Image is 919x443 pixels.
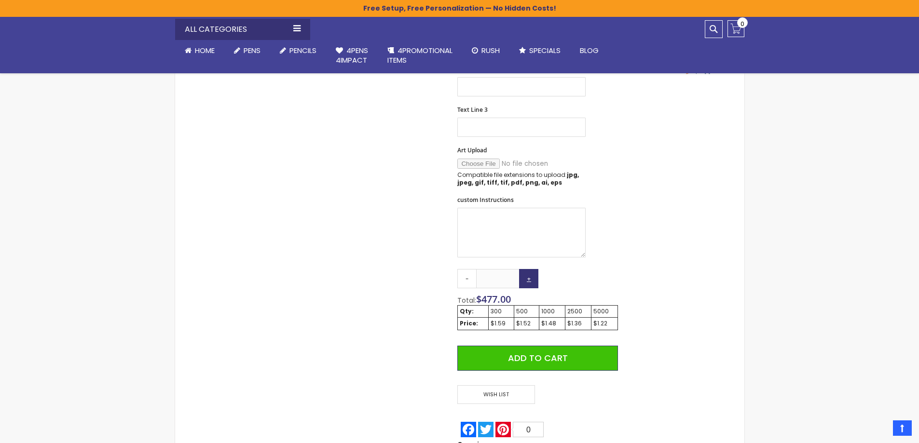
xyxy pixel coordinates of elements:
span: 4Pens 4impact [336,45,368,65]
span: $ [476,293,511,306]
a: + [519,269,538,288]
div: 500 [516,308,537,315]
span: Pencils [289,45,316,55]
span: Blog [580,45,599,55]
span: 0 [526,426,531,434]
span: 477.00 [481,293,511,306]
a: Pinterest0 [494,422,545,437]
div: $1.22 [593,320,616,327]
div: All Categories [175,19,310,40]
a: Home [175,40,224,61]
a: Pens [224,40,270,61]
strong: Qty: [460,307,474,315]
a: 4pens.com certificate URL [642,69,734,78]
a: Rush [462,40,509,61]
span: Total: [457,295,476,305]
a: 0 [727,20,744,37]
div: 300 [491,308,512,315]
a: Specials [509,40,570,61]
div: 2500 [567,308,589,315]
a: Blog [570,40,608,61]
a: - [457,269,477,288]
a: Pencils [270,40,326,61]
div: $1.36 [567,320,589,327]
strong: jpg, jpeg, gif, tiff, tif, pdf, png, ai, eps [457,171,579,187]
span: Art Upload [457,146,487,154]
span: Rush [481,45,500,55]
span: 0 [741,19,744,28]
div: 1000 [541,308,563,315]
span: custom Instructions [457,196,514,204]
div: $1.52 [516,320,537,327]
span: Specials [529,45,561,55]
a: 4Pens4impact [326,40,378,71]
button: Add to Cart [457,346,617,371]
span: Add to Cart [508,352,568,364]
span: Wish List [457,385,535,404]
span: 4PROMOTIONAL ITEMS [387,45,453,65]
p: Compatible file extensions to upload: [457,171,586,187]
div: $1.59 [491,320,512,327]
strong: Price: [460,319,478,327]
span: Text Line 3 [457,106,488,114]
div: 5000 [593,308,616,315]
span: Pens [244,45,261,55]
a: Wish List [457,385,537,404]
span: Home [195,45,215,55]
a: Facebook [460,422,477,437]
a: Twitter [477,422,494,437]
div: $1.48 [541,320,563,327]
a: 4PROMOTIONALITEMS [378,40,462,71]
